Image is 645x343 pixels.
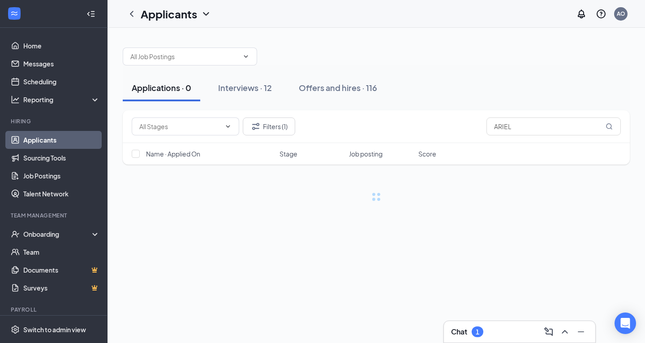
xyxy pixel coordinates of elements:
a: Messages [23,55,100,73]
a: Scheduling [23,73,100,91]
button: Filter Filters (1) [243,117,295,135]
span: Score [418,149,436,158]
div: Team Management [11,212,98,219]
span: Job posting [349,149,383,158]
div: AO [617,10,625,17]
svg: ChevronLeft [126,9,137,19]
svg: UserCheck [11,230,20,239]
svg: ComposeMessage [543,326,554,337]
div: Onboarding [23,230,92,239]
svg: ChevronDown [242,53,249,60]
a: Applicants [23,131,100,149]
input: Search in applications [486,117,621,135]
div: Interviews · 12 [218,82,272,93]
a: Team [23,243,100,261]
svg: Settings [11,325,20,334]
div: 1 [476,328,479,336]
div: Applications · 0 [132,82,191,93]
div: Offers and hires · 116 [299,82,377,93]
svg: Collapse [86,9,95,18]
div: Payroll [11,306,98,313]
svg: ChevronDown [201,9,211,19]
div: Switch to admin view [23,325,86,334]
svg: Notifications [576,9,587,19]
button: Minimize [574,325,588,339]
a: SurveysCrown [23,279,100,297]
svg: MagnifyingGlass [606,123,613,130]
svg: ChevronUp [559,326,570,337]
button: ChevronUp [558,325,572,339]
h1: Applicants [141,6,197,22]
svg: ChevronDown [224,123,232,130]
svg: QuestionInfo [596,9,606,19]
a: Sourcing Tools [23,149,100,167]
svg: Minimize [576,326,586,337]
a: Home [23,37,100,55]
svg: Filter [250,121,261,132]
div: Open Intercom Messenger [615,313,636,334]
h3: Chat [451,327,467,337]
a: DocumentsCrown [23,261,100,279]
button: ComposeMessage [542,325,556,339]
svg: WorkstreamLogo [10,9,19,18]
input: All Stages [139,122,221,131]
div: Hiring [11,117,98,125]
span: Name · Applied On [146,149,200,158]
svg: Analysis [11,95,20,104]
a: Talent Network [23,185,100,203]
a: Job Postings [23,167,100,185]
input: All Job Postings [130,52,239,61]
div: Reporting [23,95,100,104]
span: Stage [279,149,297,158]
